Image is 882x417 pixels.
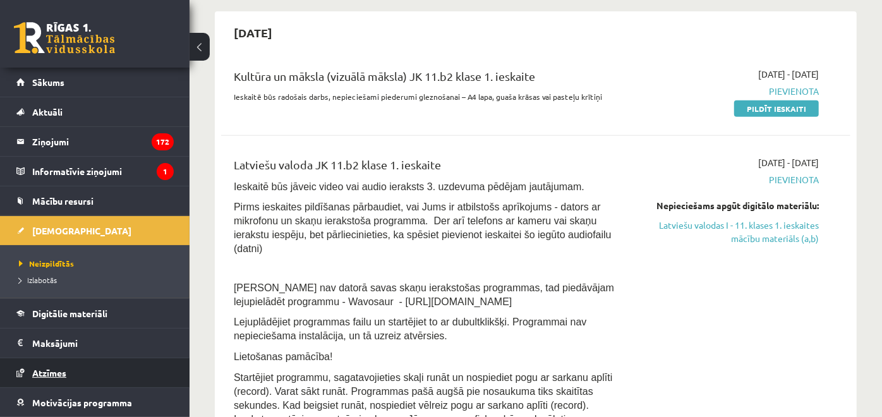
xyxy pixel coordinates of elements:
[221,18,285,47] h2: [DATE]
[152,133,174,150] i: 172
[758,156,819,169] span: [DATE] - [DATE]
[19,275,57,285] span: Izlabotās
[636,173,819,186] span: Pievienota
[16,329,174,358] a: Maksājumi
[16,157,174,186] a: Informatīvie ziņojumi1
[19,274,177,286] a: Izlabotās
[16,68,174,97] a: Sākums
[734,100,819,117] a: Pildīt ieskaiti
[636,85,819,98] span: Pievienota
[234,156,617,179] div: Latviešu valoda JK 11.b2 klase 1. ieskaite
[157,163,174,180] i: 1
[32,127,174,156] legend: Ziņojumi
[16,97,174,126] a: Aktuāli
[32,308,107,319] span: Digitālie materiāli
[234,282,614,307] span: [PERSON_NAME] nav datorā savas skaņu ierakstošas programmas, tad piedāvājam lejupielādēt programm...
[32,157,174,186] legend: Informatīvie ziņojumi
[16,299,174,328] a: Digitālie materiāli
[636,199,819,212] div: Nepieciešams apgūt digitālo materiālu:
[32,367,66,378] span: Atzīmes
[19,258,177,269] a: Neizpildītās
[234,202,612,254] span: Pirms ieskaites pildīšanas pārbaudiet, vai Jums ir atbilstošs aprīkojums - dators ar mikrofonu un...
[32,225,131,236] span: [DEMOGRAPHIC_DATA]
[234,351,333,362] span: Lietošanas pamācība!
[234,91,617,102] p: Ieskaitē būs radošais darbs, nepieciešami piederumi gleznošanai – A4 lapa, guaša krāsas vai paste...
[32,76,64,88] span: Sākums
[19,258,74,269] span: Neizpildītās
[32,195,94,207] span: Mācību resursi
[234,181,584,192] span: Ieskaitē būs jāveic video vai audio ieraksts 3. uzdevuma pēdējam jautājumam.
[14,22,115,54] a: Rīgas 1. Tālmācības vidusskola
[16,127,174,156] a: Ziņojumi172
[32,397,132,408] span: Motivācijas programma
[234,68,617,91] div: Kultūra un māksla (vizuālā māksla) JK 11.b2 klase 1. ieskaite
[636,219,819,245] a: Latviešu valodas I - 11. klases 1. ieskaites mācību materiāls (a,b)
[16,388,174,417] a: Motivācijas programma
[32,106,63,118] span: Aktuāli
[32,329,174,358] legend: Maksājumi
[16,216,174,245] a: [DEMOGRAPHIC_DATA]
[234,317,586,341] span: Lejuplādējiet programmas failu un startējiet to ar dubultklikšķi. Programmai nav nepieciešama ins...
[16,186,174,215] a: Mācību resursi
[758,68,819,81] span: [DATE] - [DATE]
[16,358,174,387] a: Atzīmes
